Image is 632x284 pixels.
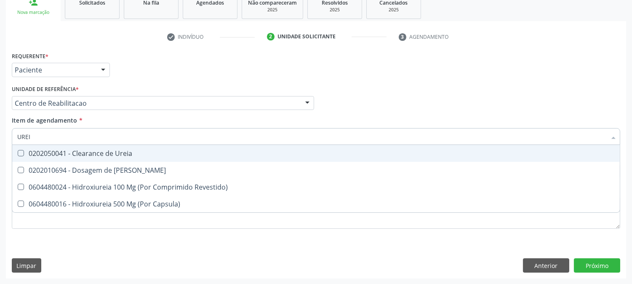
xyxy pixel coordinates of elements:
[12,9,55,16] div: Nova marcação
[574,258,620,273] button: Próximo
[267,33,275,40] div: 2
[12,50,48,63] label: Requerente
[314,7,356,13] div: 2025
[248,7,297,13] div: 2025
[17,128,606,145] input: Buscar por procedimentos
[277,33,336,40] div: Unidade solicitante
[15,99,297,107] span: Centro de Reabilitacao
[12,83,79,96] label: Unidade de referência
[523,258,569,273] button: Anterior
[17,201,615,207] div: 0604480016 - Hidroxiureia 500 Mg (Por Capsula)
[17,167,615,174] div: 0202010694 - Dosagem de [PERSON_NAME]
[373,7,415,13] div: 2025
[15,66,93,74] span: Paciente
[17,150,615,157] div: 0202050041 - Clearance de Ureia
[12,116,77,124] span: Item de agendamento
[17,184,615,190] div: 0604480024 - Hidroxiureia 100 Mg (Por Comprimido Revestido)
